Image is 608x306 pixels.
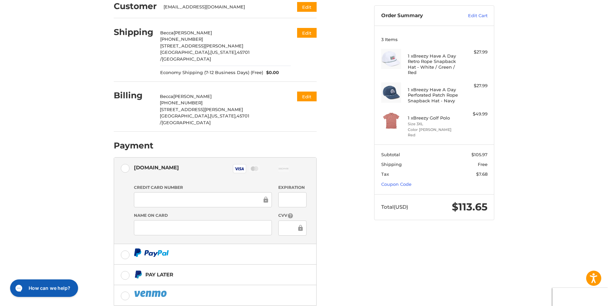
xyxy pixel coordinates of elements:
[381,12,454,19] h3: Order Summary
[7,277,80,299] iframe: Gorgias live chat messenger
[210,49,237,55] span: [US_STATE],
[297,2,317,12] button: Edit
[461,82,488,89] div: $27.99
[471,152,488,157] span: $105.97
[461,111,488,117] div: $49.99
[160,49,250,62] span: 45701 /
[162,120,211,125] span: [GEOGRAPHIC_DATA]
[160,36,203,42] span: [PHONE_NUMBER]
[160,43,243,48] span: [STREET_ADDRESS][PERSON_NAME]
[134,248,169,257] img: PayPal icon
[381,204,408,210] span: Total (USD)
[114,90,153,101] h2: Billing
[454,12,488,19] a: Edit Cart
[145,269,173,280] div: Pay Later
[134,290,168,298] img: PayPal icon
[408,115,459,121] h4: 1 x Breezy Golf Polo
[134,270,142,279] img: Pay Later icon
[552,288,608,306] iframe: Google Customer Reviews
[134,212,272,218] label: Name on Card
[160,69,263,76] span: Economy Shipping (7-12 Business Days) (Free)
[408,127,459,138] li: Color [PERSON_NAME] Red
[278,212,306,219] label: CVV
[162,56,211,62] span: [GEOGRAPHIC_DATA]
[160,113,210,118] span: [GEOGRAPHIC_DATA],
[408,121,459,127] li: Size 3XL
[297,92,317,101] button: Edit
[408,87,459,103] h4: 1 x Breezy Have A Day Perforated Patch Rope Snapback Hat - Navy
[408,53,459,75] h4: 1 x Breezy Have A Day Retro Rope Snapback Hat - White / Green / Red
[452,201,488,213] span: $113.65
[164,4,284,10] div: [EMAIL_ADDRESS][DOMAIN_NAME]
[160,113,249,125] span: 45701 /
[297,28,317,38] button: Edit
[114,140,153,151] h2: Payment
[381,171,389,177] span: Tax
[160,94,173,99] span: Becca
[478,162,488,167] span: Free
[160,107,243,112] span: [STREET_ADDRESS][PERSON_NAME]
[160,49,210,55] span: [GEOGRAPHIC_DATA],
[381,152,400,157] span: Subtotal
[134,162,179,173] div: [DOMAIN_NAME]
[381,37,488,42] h3: 3 Items
[476,171,488,177] span: $7.68
[160,30,174,35] span: Becca
[278,184,306,191] label: Expiration
[174,30,212,35] span: [PERSON_NAME]
[134,184,272,191] label: Credit Card Number
[114,1,157,11] h2: Customer
[210,113,237,118] span: [US_STATE],
[173,94,212,99] span: [PERSON_NAME]
[381,181,412,187] a: Coupon Code
[160,100,203,105] span: [PHONE_NUMBER]
[263,69,279,76] span: $0.00
[114,27,153,37] h2: Shipping
[461,49,488,56] div: $27.99
[381,162,402,167] span: Shipping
